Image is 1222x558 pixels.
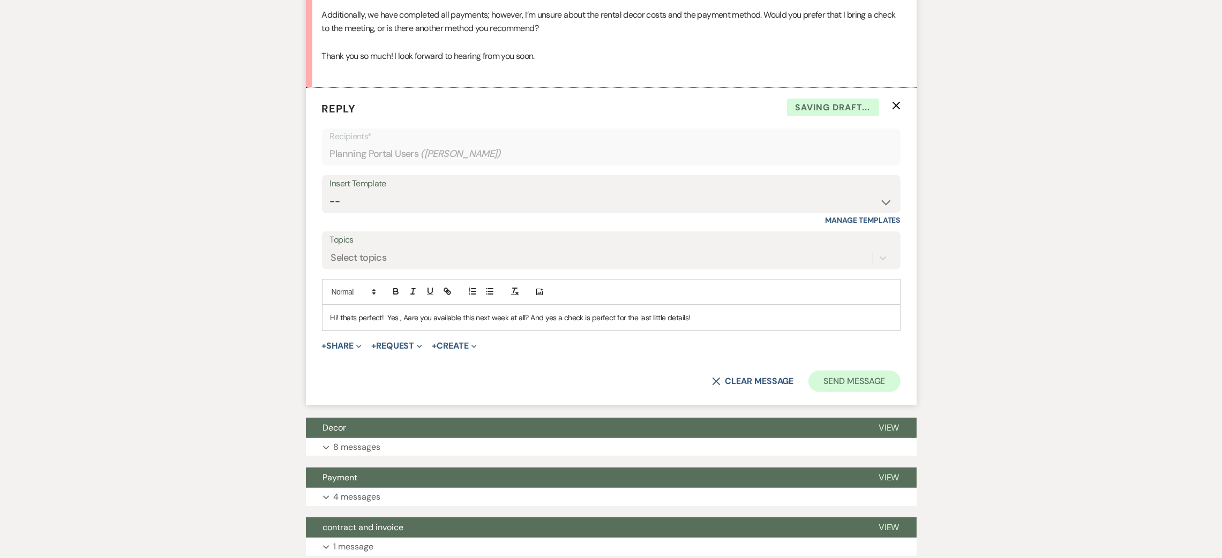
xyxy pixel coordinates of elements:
[371,342,422,350] button: Request
[322,102,356,116] span: Reply
[808,371,900,392] button: Send Message
[879,522,899,533] span: View
[306,488,917,506] button: 4 messages
[330,144,893,164] div: Planning Portal Users
[432,342,437,350] span: +
[787,99,879,117] span: Saving draft...
[712,377,793,386] button: Clear message
[306,538,917,556] button: 1 message
[334,540,374,554] p: 1 message
[861,467,917,488] button: View
[826,215,901,225] a: Manage Templates
[306,418,861,438] button: Decor
[323,422,347,433] span: Decor
[322,49,901,63] p: Thank you so much! I look forward to hearing from you soon.
[334,440,381,454] p: 8 messages
[322,342,327,350] span: +
[330,176,893,192] div: Insert Template
[306,467,861,488] button: Payment
[306,438,917,456] button: 8 messages
[861,517,917,538] button: View
[861,418,917,438] button: View
[323,472,358,483] span: Payment
[432,342,476,350] button: Create
[421,147,501,161] span: ( [PERSON_NAME] )
[330,232,893,248] label: Topics
[371,342,376,350] span: +
[879,472,899,483] span: View
[306,517,861,538] button: contract and invoice
[322,342,362,350] button: Share
[323,522,404,533] span: contract and invoice
[322,8,901,35] p: Additionally, we have completed all payments; however, I’m unsure about the rental decor costs an...
[331,251,387,266] div: Select topics
[334,490,381,504] p: 4 messages
[331,312,892,323] p: Hi! thats perfect! Yes , Aare you available this next week at all? And yes a check is perfect for...
[330,130,893,144] p: Recipients*
[879,422,899,433] span: View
